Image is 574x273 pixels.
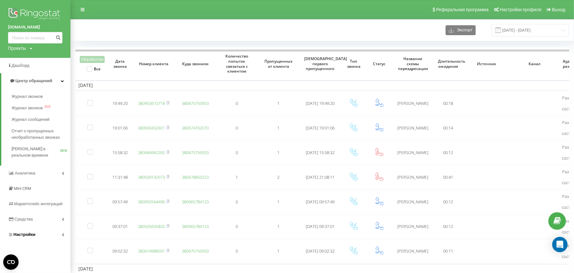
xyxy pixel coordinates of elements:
[236,150,238,155] span: 0
[12,63,29,68] span: Дашборд
[12,125,70,143] a: Отчет о пропущенных необработанных звонках
[392,239,434,263] td: [PERSON_NAME]
[138,125,165,131] a: 380930432921
[236,174,238,180] span: 1
[306,150,335,155] span: [DATE] 15:58:32
[182,174,209,180] a: 380678850223
[138,199,165,205] a: 380950564496
[371,61,388,66] span: Статус
[107,141,133,164] td: 15:58:32
[182,199,209,205] a: 380965784123
[278,248,280,254] span: 1
[392,116,434,140] td: [PERSON_NAME]
[236,100,238,106] span: 0
[138,100,165,106] a: 380953673718
[236,248,238,254] span: 0
[182,125,209,131] a: 380674762070
[236,125,238,131] span: 0
[306,248,335,254] span: [DATE] 09:02:32
[454,28,473,33] span: Экспорт
[263,59,295,69] span: Пропущенных от клиента
[15,78,52,83] span: Центр обращений
[306,100,335,106] span: [DATE] 19:49:20
[306,223,335,229] span: [DATE] 09:37:01
[278,223,280,229] span: 1
[12,128,67,141] span: Отчет о пропущенных необработанных звонках
[14,217,33,222] span: Средства
[111,59,129,69] span: Дата звонка
[236,223,238,229] span: 0
[397,56,429,71] span: Название схемы переадресации
[14,201,62,206] span: Маркетплейс интеграций
[434,141,463,164] td: 00:12
[138,223,165,229] a: 380505635820
[3,254,19,270] button: Open CMP widget
[236,199,238,205] span: 0
[278,100,280,106] span: 1
[12,114,70,125] a: Журнал сообщений
[182,150,209,155] a: 380675750933
[180,61,211,66] span: Куда звонили
[8,24,62,30] a: [DOMAIN_NAME]
[138,61,170,66] span: Номер клиента
[107,239,133,263] td: 09:02:32
[306,174,335,180] span: [DATE] 21:08:11
[345,59,362,69] span: Тип звонка
[306,199,335,205] span: [DATE] 09:57:49
[434,190,463,214] td: 00:12
[278,174,280,180] span: 2
[107,92,133,115] td: 19:49:20
[182,223,209,229] a: 380965784123
[107,215,133,238] td: 09:37:01
[434,239,463,263] td: 00:11
[500,7,541,12] span: Настройки профиля
[221,54,253,74] span: Количество попыток связаться с клиентом
[15,171,35,175] span: Аналитика
[392,166,434,189] td: [PERSON_NAME]
[446,25,476,35] button: Экспорт
[468,61,505,66] span: Источник
[392,215,434,238] td: [PERSON_NAME]
[306,125,335,131] span: [DATE] 19:01:06
[392,190,434,214] td: [PERSON_NAME]
[8,45,26,51] div: Проекты
[138,150,165,155] a: 380684962392
[278,150,280,155] span: 1
[552,237,568,252] div: Open Intercom Messenger
[8,32,62,43] input: Поиск по номеру
[14,186,31,191] span: Mini CRM
[12,116,49,123] span: Журнал сообщений
[552,7,565,12] span: Выход
[278,199,280,205] span: 1
[516,61,554,66] span: Канал
[12,93,43,100] span: Журнал звонков
[278,125,280,131] span: 1
[138,248,165,254] a: 380674988591
[438,59,458,69] span: Длительность ожидания
[392,92,434,115] td: [PERSON_NAME]
[107,166,133,189] td: 11:31:48
[138,174,165,180] a: 380509142973
[436,7,489,12] span: Реферальная программа
[13,232,36,237] span: Настройки
[12,102,70,114] a: Журнал звонковOLD
[87,66,101,72] label: Все
[1,73,70,89] a: Центр обращений
[434,92,463,115] td: 00:18
[107,116,133,140] td: 19:01:06
[434,215,463,238] td: 00:12
[12,146,60,159] span: [PERSON_NAME] в реальном времени
[12,143,70,161] a: [PERSON_NAME] в реальном времениNEW
[12,91,70,102] a: Журнал звонков
[182,248,209,254] a: 380675750933
[304,56,336,71] span: [DEMOGRAPHIC_DATA] первого пропущенного
[8,6,62,22] img: Ringostat logo
[434,116,463,140] td: 00:14
[12,105,43,111] span: Журнал звонков
[392,141,434,164] td: [PERSON_NAME]
[182,100,209,106] a: 380675750933
[107,190,133,214] td: 09:57:49
[434,166,463,189] td: 00:41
